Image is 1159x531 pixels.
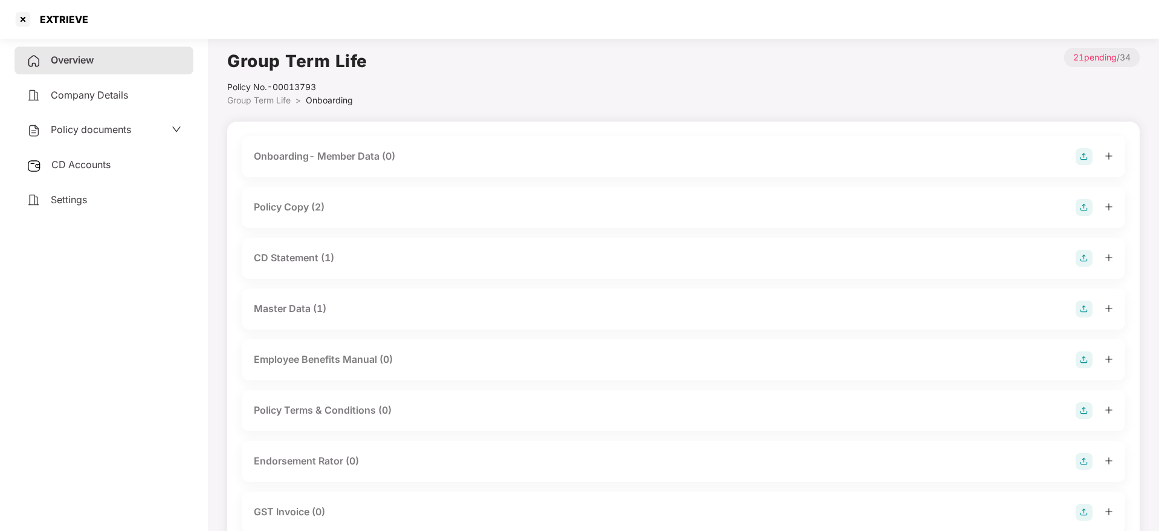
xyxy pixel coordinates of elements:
[227,80,367,94] div: Policy No.- 00013793
[172,125,181,134] span: down
[254,200,324,215] div: Policy Copy (2)
[1105,152,1113,160] span: plus
[254,149,395,164] div: Onboarding- Member Data (0)
[33,13,88,25] div: EXTRIEVE
[27,54,41,68] img: svg+xml;base64,PHN2ZyB4bWxucz0iaHR0cDovL3d3dy53My5vcmcvMjAwMC9zdmciIHdpZHRoPSIyNCIgaGVpZ2h0PSIyNC...
[51,89,128,101] span: Company Details
[254,504,325,520] div: GST Invoice (0)
[1076,148,1093,165] img: svg+xml;base64,PHN2ZyB4bWxucz0iaHR0cDovL3d3dy53My5vcmcvMjAwMC9zdmciIHdpZHRoPSIyOCIgaGVpZ2h0PSIyOC...
[1076,301,1093,318] img: svg+xml;base64,PHN2ZyB4bWxucz0iaHR0cDovL3d3dy53My5vcmcvMjAwMC9zdmciIHdpZHRoPSIyOCIgaGVpZ2h0PSIyOC...
[1105,507,1113,516] span: plus
[27,123,41,138] img: svg+xml;base64,PHN2ZyB4bWxucz0iaHR0cDovL3d3dy53My5vcmcvMjAwMC9zdmciIHdpZHRoPSIyNCIgaGVpZ2h0PSIyNC...
[1105,355,1113,363] span: plus
[1105,406,1113,414] span: plus
[306,95,353,105] span: Onboarding
[1076,453,1093,470] img: svg+xml;base64,PHN2ZyB4bWxucz0iaHR0cDovL3d3dy53My5vcmcvMjAwMC9zdmciIHdpZHRoPSIyOCIgaGVpZ2h0PSIyOC...
[254,454,359,469] div: Endorsement Rator (0)
[1076,402,1093,419] img: svg+xml;base64,PHN2ZyB4bWxucz0iaHR0cDovL3d3dy53My5vcmcvMjAwMC9zdmciIHdpZHRoPSIyOCIgaGVpZ2h0PSIyOC...
[1105,304,1113,313] span: plus
[51,123,131,135] span: Policy documents
[27,158,42,173] img: svg+xml;base64,PHN2ZyB3aWR0aD0iMjUiIGhlaWdodD0iMjQiIHZpZXdCb3g9IjAgMCAyNSAyNCIgZmlsbD0ibm9uZSIgeG...
[295,95,301,105] span: >
[227,48,367,74] h1: Group Term Life
[254,250,334,265] div: CD Statement (1)
[1076,199,1093,216] img: svg+xml;base64,PHN2ZyB4bWxucz0iaHR0cDovL3d3dy53My5vcmcvMjAwMC9zdmciIHdpZHRoPSIyOCIgaGVpZ2h0PSIyOC...
[51,54,94,66] span: Overview
[1105,253,1113,262] span: plus
[1076,504,1093,521] img: svg+xml;base64,PHN2ZyB4bWxucz0iaHR0cDovL3d3dy53My5vcmcvMjAwMC9zdmciIHdpZHRoPSIyOCIgaGVpZ2h0PSIyOC...
[1073,52,1117,62] span: 21 pending
[1076,250,1093,267] img: svg+xml;base64,PHN2ZyB4bWxucz0iaHR0cDovL3d3dy53My5vcmcvMjAwMC9zdmciIHdpZHRoPSIyOCIgaGVpZ2h0PSIyOC...
[254,301,326,316] div: Master Data (1)
[27,88,41,103] img: svg+xml;base64,PHN2ZyB4bWxucz0iaHR0cDovL3d3dy53My5vcmcvMjAwMC9zdmciIHdpZHRoPSIyNCIgaGVpZ2h0PSIyNC...
[254,403,392,418] div: Policy Terms & Conditions (0)
[51,158,111,171] span: CD Accounts
[1076,351,1093,368] img: svg+xml;base64,PHN2ZyB4bWxucz0iaHR0cDovL3d3dy53My5vcmcvMjAwMC9zdmciIHdpZHRoPSIyOCIgaGVpZ2h0PSIyOC...
[227,95,291,105] span: Group Term Life
[1105,203,1113,211] span: plus
[1064,48,1140,67] p: / 34
[254,352,393,367] div: Employee Benefits Manual (0)
[51,194,87,206] span: Settings
[1105,457,1113,465] span: plus
[27,193,41,207] img: svg+xml;base64,PHN2ZyB4bWxucz0iaHR0cDovL3d3dy53My5vcmcvMjAwMC9zdmciIHdpZHRoPSIyNCIgaGVpZ2h0PSIyNC...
